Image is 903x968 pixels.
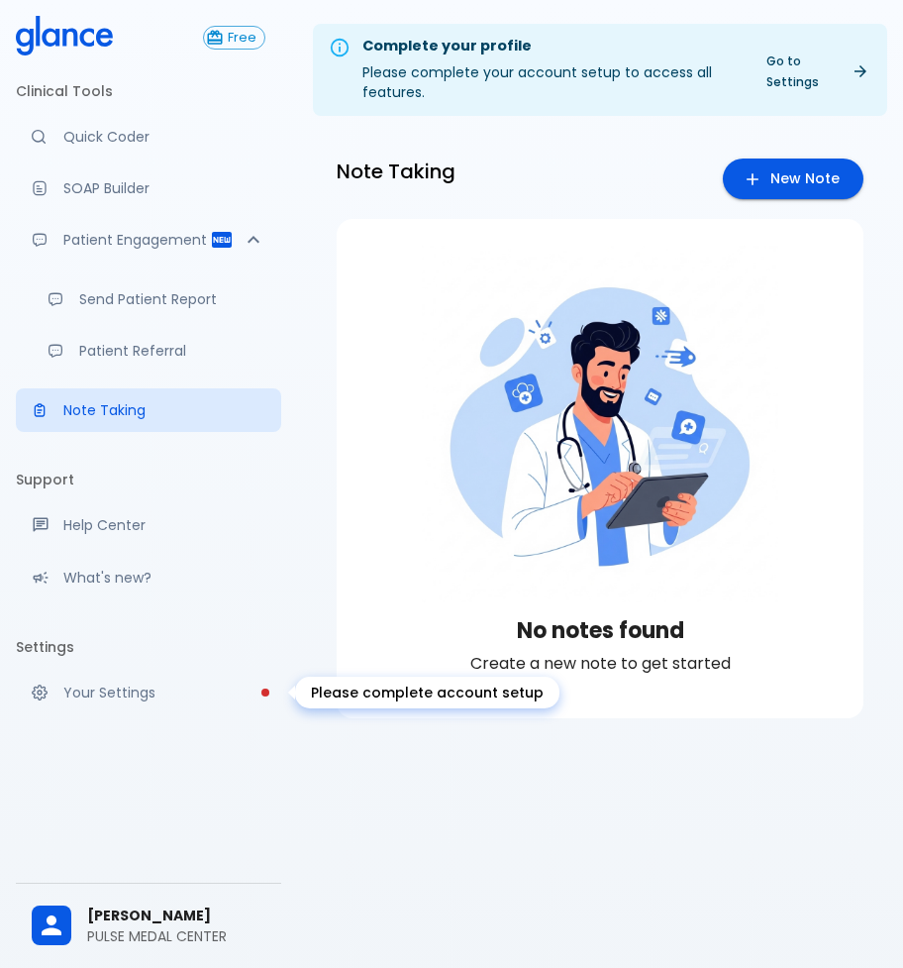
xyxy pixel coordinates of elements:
[203,26,281,50] a: Click to view or change your subscription
[220,31,264,46] span: Free
[362,36,739,57] div: Complete your profile
[422,246,778,602] img: Empty State
[63,683,265,702] p: Your Settings
[63,400,265,420] p: Note Taking
[87,906,265,926] span: [PERSON_NAME]
[16,456,281,503] li: Support
[63,230,210,250] p: Patient Engagement
[470,652,731,676] p: Create a new note to get started
[79,341,265,361] p: Patient Referral
[723,159,863,199] a: Create a new note
[16,388,281,432] a: Advanced note-taking
[16,892,281,960] div: [PERSON_NAME]PULSE MEDAL CENTER
[517,618,684,644] h3: No notes found
[362,30,739,110] div: Please complete your account setup to access all features.
[63,515,265,535] p: Help Center
[87,926,265,946] p: PULSE MEDAL CENTER
[203,26,265,50] button: Free
[63,178,265,198] p: SOAP Builder
[63,127,265,147] p: Quick Coder
[32,277,281,321] a: Send a patient summary
[16,623,281,671] li: Settings
[79,289,265,309] p: Send Patient Report
[16,671,281,714] a: Please complete account setup
[16,218,281,262] div: Patient Reports & Referrals
[16,115,281,159] a: Moramiz: Find ICD10AM codes instantly
[32,329,281,373] a: Receive patient referrals
[754,47,879,96] a: Go to Settings
[16,556,281,599] div: Recent updates and feature releases
[63,568,265,588] p: What's new?
[295,677,559,708] div: Please complete account setup
[16,503,281,547] a: Get help from our support team
[16,67,281,115] li: Clinical Tools
[337,156,455,187] h6: Note Taking
[16,166,281,210] a: Docugen: Compose a clinical documentation in seconds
